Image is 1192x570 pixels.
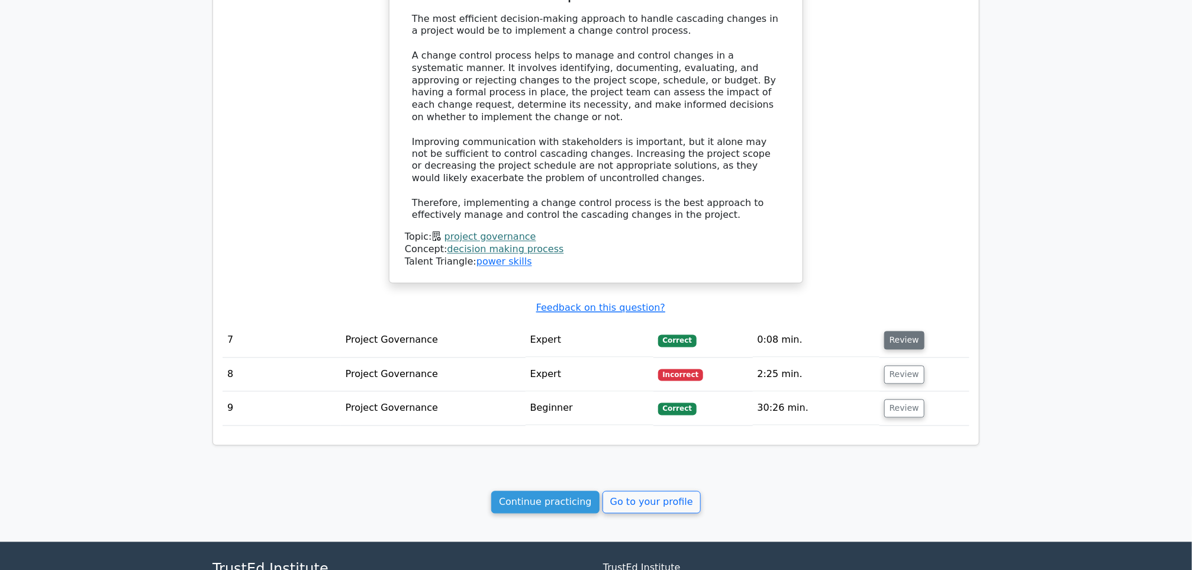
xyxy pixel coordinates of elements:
[884,331,924,350] button: Review
[341,392,526,426] td: Project Governance
[658,335,697,347] span: Correct
[223,324,341,358] td: 7
[884,400,924,418] button: Review
[658,403,697,415] span: Correct
[526,324,653,358] td: Expert
[884,366,924,384] button: Review
[753,324,879,358] td: 0:08 min.
[405,231,787,244] div: Topic:
[223,392,341,426] td: 9
[753,358,879,392] td: 2:25 min.
[526,392,653,426] td: Beginner
[444,231,536,243] a: project governance
[341,324,526,358] td: Project Governance
[412,13,780,223] div: The most efficient decision-making approach to handle cascading changes in a project would be to ...
[476,256,532,268] a: power skills
[405,231,787,268] div: Talent Triangle:
[223,358,341,392] td: 8
[658,369,704,381] span: Incorrect
[447,244,564,255] a: decision making process
[491,491,600,514] a: Continue practicing
[536,302,665,314] a: Feedback on this question?
[341,358,526,392] td: Project Governance
[526,358,653,392] td: Expert
[405,244,787,256] div: Concept:
[603,491,701,514] a: Go to your profile
[753,392,879,426] td: 30:26 min.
